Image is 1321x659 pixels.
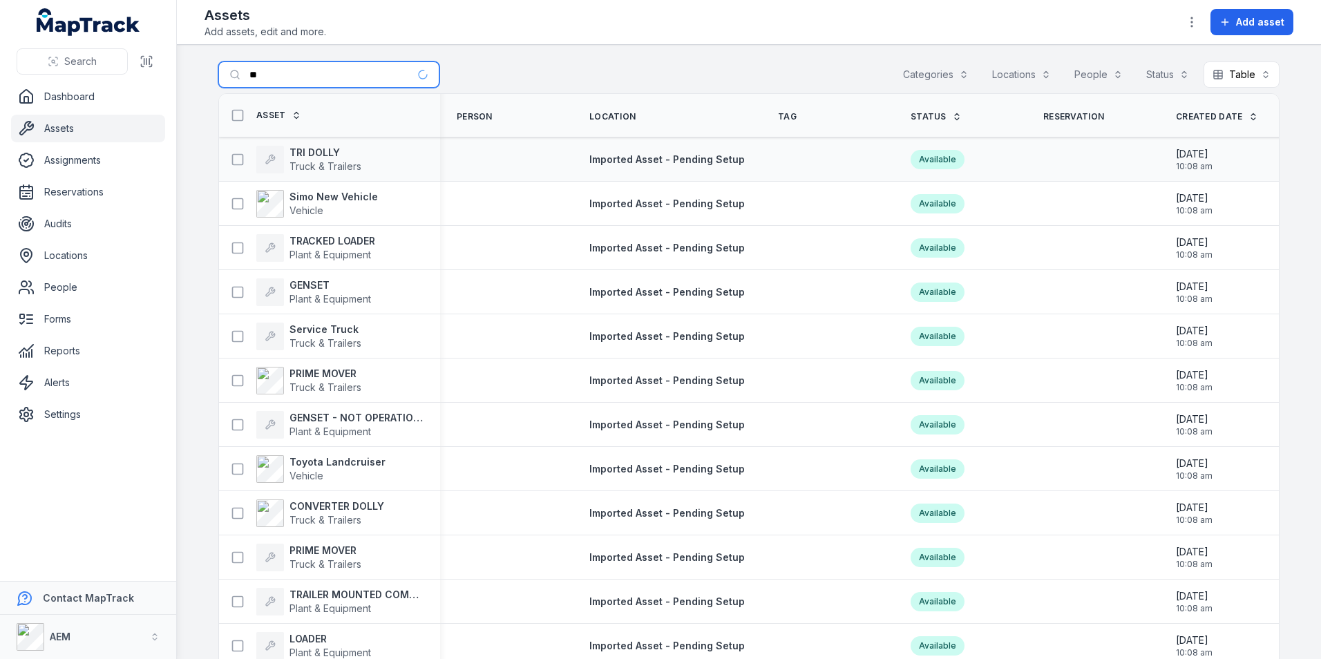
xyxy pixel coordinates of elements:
[589,639,745,653] a: Imported Asset - Pending Setup
[1176,545,1213,570] time: 20/08/2025, 10:08:45 am
[589,595,745,607] span: Imported Asset - Pending Setup
[1176,191,1213,216] time: 20/08/2025, 10:08:45 am
[589,507,745,519] span: Imported Asset - Pending Setup
[1176,338,1213,349] span: 10:08 am
[1176,147,1213,161] span: [DATE]
[1176,236,1213,260] time: 20/08/2025, 10:08:45 am
[289,381,361,393] span: Truck & Trailers
[1176,426,1213,437] span: 10:08 am
[256,367,361,394] a: PRIME MOVERTruck & Trailers
[589,198,745,209] span: Imported Asset - Pending Setup
[1204,61,1280,88] button: Table
[589,153,745,165] span: Imported Asset - Pending Setup
[589,506,745,520] a: Imported Asset - Pending Setup
[289,411,424,425] strong: GENSET - NOT OPERATIONAL
[256,544,361,571] a: PRIME MOVERTruck & Trailers
[289,470,323,481] span: Vehicle
[43,592,134,604] strong: Contact MapTrack
[256,110,301,121] a: Asset
[1176,368,1213,382] span: [DATE]
[289,558,361,570] span: Truck & Trailers
[778,111,797,122] span: Tag
[589,329,745,343] a: Imported Asset - Pending Setup
[1176,111,1258,122] a: Created Date
[256,146,361,173] a: TRI DOLLYTruck & Trailers
[289,367,361,381] strong: PRIME MOVER
[894,61,978,88] button: Categories
[289,499,384,513] strong: CONVERTER DOLLY
[50,631,70,642] strong: AEM
[589,595,745,609] a: Imported Asset - Pending Setup
[1176,501,1213,515] span: [DATE]
[1176,545,1213,559] span: [DATE]
[1176,294,1213,305] span: 10:08 am
[1176,457,1213,470] span: [DATE]
[37,8,140,36] a: MapTrack
[589,241,745,255] a: Imported Asset - Pending Setup
[289,588,424,602] strong: TRAILER MOUNTED COMPRESSOR
[1210,9,1293,35] button: Add asset
[256,588,424,615] a: TRAILER MOUNTED COMPRESSORPlant & Equipment
[911,415,964,434] div: Available
[256,110,286,121] span: Asset
[589,330,745,342] span: Imported Asset - Pending Setup
[289,249,371,260] span: Plant & Equipment
[289,160,361,172] span: Truck & Trailers
[589,551,745,564] a: Imported Asset - Pending Setup
[589,419,745,430] span: Imported Asset - Pending Setup
[911,283,964,302] div: Available
[289,234,375,248] strong: TRACKED LOADER
[11,274,165,301] a: People
[911,194,964,213] div: Available
[289,293,371,305] span: Plant & Equipment
[289,426,371,437] span: Plant & Equipment
[589,640,745,651] span: Imported Asset - Pending Setup
[589,463,745,475] span: Imported Asset - Pending Setup
[256,455,386,483] a: Toyota LandcruiserVehicle
[289,204,323,216] span: Vehicle
[1176,280,1213,294] span: [DATE]
[589,462,745,476] a: Imported Asset - Pending Setup
[64,55,97,68] span: Search
[1176,205,1213,216] span: 10:08 am
[1176,236,1213,249] span: [DATE]
[289,146,361,160] strong: TRI DOLLY
[911,111,947,122] span: Status
[1176,111,1243,122] span: Created Date
[1176,368,1213,393] time: 20/08/2025, 10:08:45 am
[289,647,371,658] span: Plant & Equipment
[1176,647,1213,658] span: 10:08 am
[911,504,964,523] div: Available
[256,278,371,306] a: GENSETPlant & Equipment
[1176,412,1213,437] time: 20/08/2025, 10:08:45 am
[289,323,361,336] strong: Service Truck
[983,61,1060,88] button: Locations
[1176,161,1213,172] span: 10:08 am
[11,305,165,333] a: Forms
[11,178,165,206] a: Reservations
[11,115,165,142] a: Assets
[1176,382,1213,393] span: 10:08 am
[256,190,378,218] a: Simo New VehicleVehicle
[1176,324,1213,349] time: 20/08/2025, 10:08:45 am
[289,190,378,204] strong: Simo New Vehicle
[1176,412,1213,426] span: [DATE]
[11,146,165,174] a: Assignments
[1176,589,1213,614] time: 20/08/2025, 10:08:45 am
[911,238,964,258] div: Available
[11,337,165,365] a: Reports
[11,369,165,397] a: Alerts
[11,210,165,238] a: Audits
[1176,589,1213,603] span: [DATE]
[289,455,386,469] strong: Toyota Landcruiser
[1236,15,1284,29] span: Add asset
[589,242,745,254] span: Imported Asset - Pending Setup
[1176,515,1213,526] span: 10:08 am
[289,278,371,292] strong: GENSET
[911,592,964,611] div: Available
[1176,249,1213,260] span: 10:08 am
[1176,470,1213,481] span: 10:08 am
[911,150,964,169] div: Available
[289,337,361,349] span: Truck & Trailers
[911,548,964,567] div: Available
